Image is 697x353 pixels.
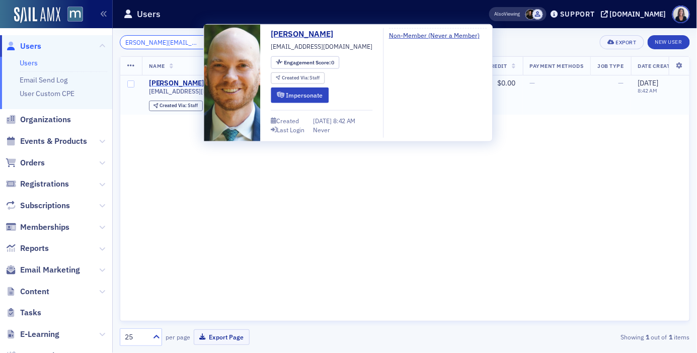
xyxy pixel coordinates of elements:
[672,6,690,23] span: Profile
[507,332,690,341] div: Showing out of items
[271,28,341,40] a: [PERSON_NAME]
[6,222,69,233] a: Memberships
[6,157,45,168] a: Orders
[20,136,87,147] span: Events & Products
[6,307,41,318] a: Tasks
[495,11,504,17] div: Also
[160,102,188,109] span: Created Via :
[6,179,69,190] a: Registrations
[125,332,147,342] div: 25
[313,125,330,134] div: Never
[271,56,339,69] div: Engagement Score: 0
[532,9,543,20] span: Justin Chase
[597,62,624,69] span: Job Type
[149,101,203,111] div: Created Via: Staff
[149,79,205,88] a: [PERSON_NAME]
[67,7,83,22] img: SailAMX
[20,114,71,125] span: Organizations
[638,62,677,69] span: Date Created
[20,58,38,67] a: Users
[313,117,333,125] span: [DATE]
[271,42,372,51] span: [EMAIL_ADDRESS][DOMAIN_NAME]
[638,87,658,94] time: 8:42 AM
[560,10,595,19] div: Support
[149,62,165,69] span: Name
[6,114,71,125] a: Organizations
[282,74,310,81] span: Created Via :
[20,286,49,297] span: Content
[284,60,335,65] div: 0
[6,243,49,254] a: Reports
[20,329,59,340] span: E-Learning
[6,41,41,52] a: Users
[525,9,536,20] span: Lauren McDonough
[194,329,250,345] button: Export Page
[60,7,83,24] a: View Homepage
[284,59,332,66] span: Engagement Score :
[137,8,161,20] h1: Users
[648,35,690,49] a: New User
[6,286,49,297] a: Content
[610,10,666,19] div: [DOMAIN_NAME]
[667,332,674,341] strong: 1
[389,30,487,39] a: Non-Member (Never a Member)
[271,87,329,103] button: Impersonate
[6,136,87,147] a: Events & Products
[120,35,216,49] input: Search…
[20,243,49,254] span: Reports
[495,11,520,18] span: Viewing
[20,200,70,211] span: Subscriptions
[20,222,69,233] span: Memberships
[149,87,251,95] span: [EMAIL_ADDRESS][DOMAIN_NAME]
[276,118,299,123] div: Created
[14,7,60,23] img: SailAMX
[282,75,320,81] div: Staff
[271,72,325,84] div: Created Via: Staff
[530,78,535,87] span: —
[20,264,80,276] span: Email Marketing
[20,307,41,318] span: Tasks
[160,103,198,109] div: Staff
[6,264,80,276] a: Email Marketing
[277,127,304,133] div: Last Login
[20,41,41,52] span: Users
[530,62,584,69] span: Payment Methods
[20,179,69,190] span: Registrations
[20,157,45,168] span: Orders
[618,78,624,87] span: —
[166,332,190,341] label: per page
[600,35,644,49] button: Export
[20,89,74,98] a: User Custom CPE
[601,11,670,18] button: [DOMAIN_NAME]
[498,78,516,87] span: $0.00
[638,78,659,87] span: [DATE]
[333,117,355,125] span: 8:42 AM
[644,332,651,341] strong: 1
[616,40,637,45] div: Export
[20,75,67,84] a: Email Send Log
[6,200,70,211] a: Subscriptions
[6,329,59,340] a: E-Learning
